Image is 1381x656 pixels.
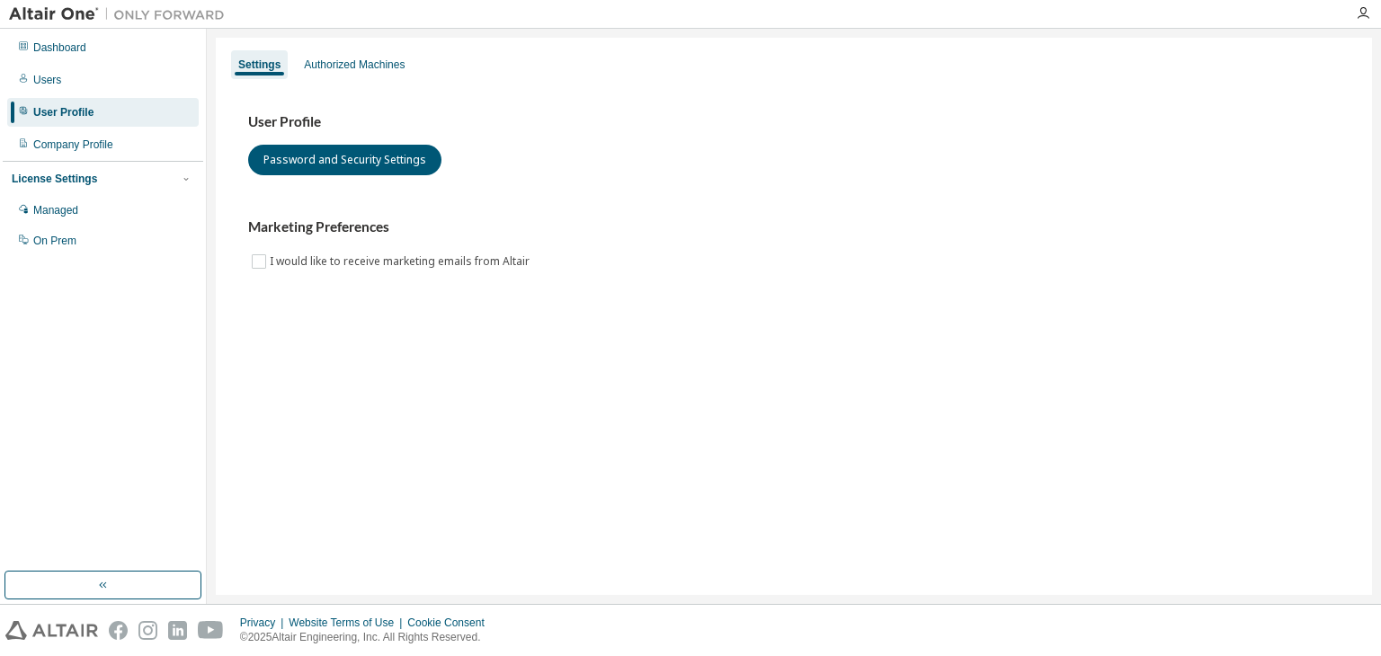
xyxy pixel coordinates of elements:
img: youtube.svg [198,621,224,640]
h3: Marketing Preferences [248,218,1340,236]
p: © 2025 Altair Engineering, Inc. All Rights Reserved. [240,630,495,645]
img: Altair One [9,5,234,23]
div: User Profile [33,105,94,120]
div: Dashboard [33,40,86,55]
div: On Prem [33,234,76,248]
div: Users [33,73,61,87]
div: Website Terms of Use [289,616,407,630]
div: Cookie Consent [407,616,494,630]
div: Company Profile [33,137,113,152]
button: Password and Security Settings [248,145,441,175]
div: License Settings [12,172,97,186]
img: altair_logo.svg [5,621,98,640]
div: Privacy [240,616,289,630]
div: Authorized Machines [304,58,405,72]
label: I would like to receive marketing emails from Altair [270,251,533,272]
img: linkedin.svg [168,621,187,640]
div: Managed [33,203,78,217]
div: Settings [238,58,281,72]
h3: User Profile [248,113,1340,131]
img: facebook.svg [109,621,128,640]
img: instagram.svg [138,621,157,640]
